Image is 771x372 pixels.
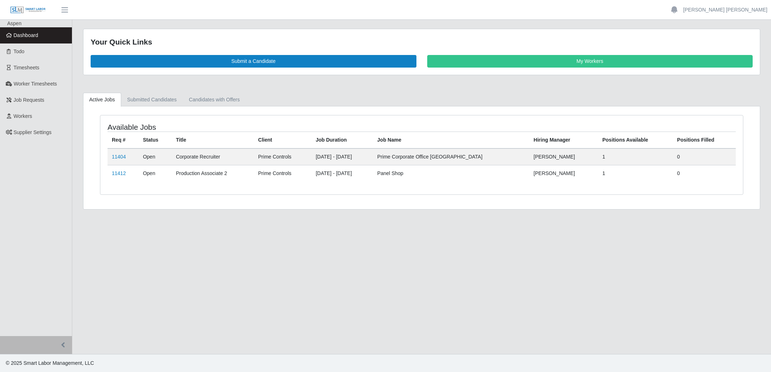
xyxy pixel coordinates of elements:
th: Job Name [373,132,529,148]
a: Submitted Candidates [121,93,183,107]
span: Job Requests [14,97,45,103]
th: Hiring Manager [529,132,598,148]
td: Prime Controls [254,165,311,182]
th: Client [254,132,311,148]
span: Supplier Settings [14,129,52,135]
td: 1 [598,148,673,165]
span: Worker Timesheets [14,81,57,87]
td: [DATE] - [DATE] [311,148,373,165]
span: Aspen [7,20,22,26]
th: Req # [108,132,138,148]
td: [DATE] - [DATE] [311,165,373,182]
span: Dashboard [14,32,38,38]
td: 0 [673,165,736,182]
h4: Available Jobs [108,123,363,132]
th: Positions Filled [673,132,736,148]
a: Active Jobs [83,93,121,107]
div: Your Quick Links [91,36,753,48]
span: © 2025 Smart Labor Management, LLC [6,360,94,366]
a: 11412 [112,170,126,176]
a: Candidates with Offers [183,93,246,107]
th: Status [138,132,172,148]
td: 0 [673,148,736,165]
th: Job Duration [311,132,373,148]
td: Corporate Recruiter [172,148,254,165]
span: Todo [14,49,24,54]
a: My Workers [427,55,753,68]
td: Panel Shop [373,165,529,182]
td: Prime Corporate Office [GEOGRAPHIC_DATA] [373,148,529,165]
th: Positions Available [598,132,673,148]
a: [PERSON_NAME] [PERSON_NAME] [683,6,767,14]
td: 1 [598,165,673,182]
img: SLM Logo [10,6,46,14]
a: 11404 [112,154,126,160]
th: Title [172,132,254,148]
td: Prime Controls [254,148,311,165]
span: Workers [14,113,32,119]
td: [PERSON_NAME] [529,148,598,165]
span: Timesheets [14,65,40,70]
td: Open [138,165,172,182]
td: Open [138,148,172,165]
a: Submit a Candidate [91,55,416,68]
td: Production Associate 2 [172,165,254,182]
td: [PERSON_NAME] [529,165,598,182]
